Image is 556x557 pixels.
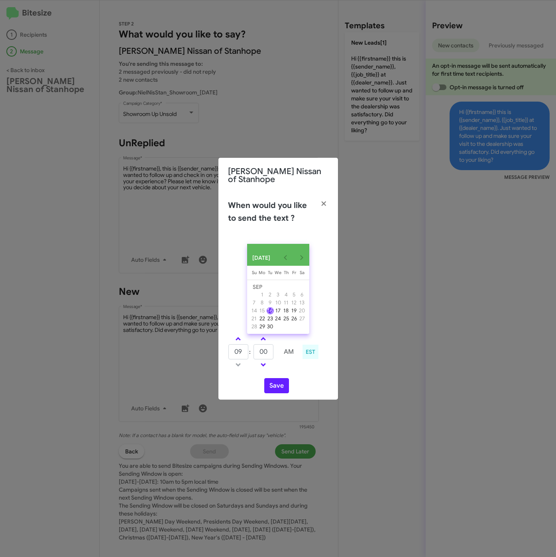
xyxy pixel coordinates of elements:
[250,307,258,315] button: September 14, 2025
[290,307,298,315] button: September 19, 2025
[251,323,258,330] div: 28
[258,315,266,323] button: September 22, 2025
[283,307,290,314] div: 18
[282,299,290,307] button: September 11, 2025
[252,251,270,265] span: [DATE]
[274,307,282,315] button: September 17, 2025
[274,315,282,323] button: September 24, 2025
[278,250,294,266] button: Previous month
[264,378,289,393] button: Save
[279,344,299,359] button: AM
[290,291,298,299] button: September 5, 2025
[250,323,258,331] button: September 28, 2025
[291,299,298,306] div: 12
[291,291,298,298] div: 5
[259,323,266,330] div: 29
[283,299,290,306] div: 11
[282,315,290,323] button: September 25, 2025
[275,315,282,322] div: 24
[299,299,306,306] div: 13
[275,307,282,314] div: 17
[251,307,258,314] div: 14
[246,250,278,266] button: Choose month and year
[303,345,318,359] div: EST
[299,307,306,314] div: 20
[283,315,290,322] div: 25
[290,299,298,307] button: September 12, 2025
[259,291,266,298] div: 1
[298,307,306,315] button: September 20, 2025
[267,315,274,322] div: 23
[292,270,296,275] span: Fr
[298,291,306,299] button: September 6, 2025
[266,315,274,323] button: September 23, 2025
[251,315,258,322] div: 21
[284,270,289,275] span: Th
[275,299,282,306] div: 10
[267,299,274,306] div: 9
[266,307,274,315] button: September 16, 2025
[249,344,253,360] td: :
[294,250,310,266] button: Next month
[267,323,274,330] div: 30
[253,344,273,359] input: MM
[300,270,305,275] span: Sa
[228,344,248,359] input: HH
[252,270,257,275] span: Su
[274,299,282,307] button: September 10, 2025
[259,299,266,306] div: 8
[267,307,274,314] div: 16
[282,291,290,299] button: September 4, 2025
[298,315,306,323] button: September 27, 2025
[266,299,274,307] button: September 9, 2025
[282,307,290,315] button: September 18, 2025
[266,323,274,331] button: September 30, 2025
[258,307,266,315] button: September 15, 2025
[275,270,281,275] span: We
[251,299,258,306] div: 7
[291,315,298,322] div: 26
[274,291,282,299] button: September 3, 2025
[266,291,274,299] button: September 2, 2025
[268,270,272,275] span: Tu
[259,315,266,322] div: 22
[291,307,298,314] div: 19
[267,291,274,298] div: 2
[250,299,258,307] button: September 7, 2025
[218,158,338,193] div: [PERSON_NAME] Nissan of Stanhope
[299,291,306,298] div: 6
[259,307,266,314] div: 15
[258,299,266,307] button: September 8, 2025
[298,299,306,307] button: September 13, 2025
[258,291,266,299] button: September 1, 2025
[299,315,306,322] div: 27
[250,315,258,323] button: September 21, 2025
[250,283,306,291] td: SEP
[258,323,266,331] button: September 29, 2025
[283,291,290,298] div: 4
[275,291,282,298] div: 3
[290,315,298,323] button: September 26, 2025
[228,199,313,225] h2: When would you like to send the text ?
[259,270,265,275] span: Mo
